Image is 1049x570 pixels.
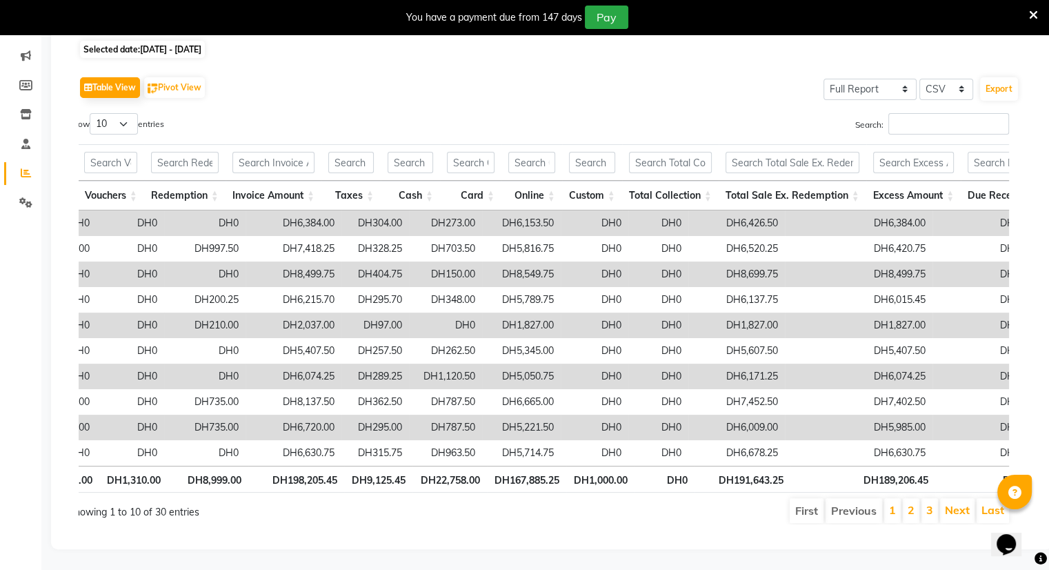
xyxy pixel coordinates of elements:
[487,466,567,493] th: DH167,885.25
[80,77,140,98] button: Table View
[97,440,164,466] td: DH0
[561,440,628,466] td: DH0
[926,503,933,517] a: 3
[341,364,409,389] td: DH289.25
[561,364,628,389] td: DH0
[388,152,433,173] input: Search Cash
[148,83,158,94] img: pivot.png
[688,313,785,338] td: DH1,827.00
[97,210,164,236] td: DH0
[97,313,164,338] td: DH0
[164,287,246,313] td: DH200.25
[908,503,915,517] a: 2
[164,415,246,440] td: DH735.00
[561,313,628,338] td: DH0
[164,262,246,287] td: DH0
[585,6,628,29] button: Pay
[246,313,341,338] td: DH2,037.00
[97,364,164,389] td: DH0
[409,236,482,262] td: DH703.50
[628,287,688,313] td: DH0
[932,236,1027,262] td: DH0
[561,338,628,364] td: DH0
[629,152,712,173] input: Search Total Collection
[482,440,561,466] td: DH5,714.75
[246,287,341,313] td: DH6,215.70
[932,313,1027,338] td: DH0
[482,287,561,313] td: DH5,789.75
[440,181,501,210] th: Card: activate to sort column ascending
[628,338,688,364] td: DH0
[97,262,164,287] td: DH0
[151,152,219,173] input: Search Redemption
[344,466,412,493] th: DH9,125.45
[381,181,440,210] th: Cash: activate to sort column ascending
[341,338,409,364] td: DH257.50
[97,287,164,313] td: DH0
[628,389,688,415] td: DH0
[482,313,561,338] td: DH1,827.00
[164,389,246,415] td: DH735.00
[628,313,688,338] td: DH0
[981,503,1004,517] a: Last
[409,262,482,287] td: DH150.00
[785,236,932,262] td: DH6,420.75
[409,440,482,466] td: DH963.50
[246,364,341,389] td: DH6,074.25
[501,181,562,210] th: Online: activate to sort column ascending
[84,152,137,173] input: Search Vouchers
[873,152,954,173] input: Search Excess Amount
[246,262,341,287] td: DH8,499.75
[482,338,561,364] td: DH5,345.00
[785,313,932,338] td: DH1,827.00
[508,152,555,173] input: Search Online
[688,210,785,236] td: DH6,426.50
[97,415,164,440] td: DH0
[785,389,932,415] td: DH7,402.50
[164,210,246,236] td: DH0
[246,440,341,466] td: DH6,630.75
[409,210,482,236] td: DH273.00
[409,287,482,313] td: DH348.00
[785,415,932,440] td: DH5,985.00
[866,181,961,210] th: Excess Amount: activate to sort column ascending
[164,364,246,389] td: DH0
[628,236,688,262] td: DH0
[635,466,695,493] th: DH0
[77,181,144,210] th: Vouchers: activate to sort column ascending
[688,338,785,364] td: DH5,607.50
[688,389,785,415] td: DH7,452.50
[246,389,341,415] td: DH8,137.50
[932,210,1027,236] td: DH0
[980,77,1018,101] button: Export
[341,440,409,466] td: DH315.75
[248,466,345,493] th: DH198,205.45
[945,503,970,517] a: Next
[97,338,164,364] td: DH0
[68,113,164,135] label: Show entries
[628,440,688,466] td: DH0
[561,287,628,313] td: DH0
[790,466,935,493] th: DH189,206.45
[341,236,409,262] td: DH328.25
[321,181,381,210] th: Taxes: activate to sort column ascending
[932,364,1027,389] td: DH0
[935,466,1030,493] th: DH0
[482,262,561,287] td: DH8,549.75
[482,364,561,389] td: DH5,050.75
[246,236,341,262] td: DH7,418.25
[628,364,688,389] td: DH0
[688,364,785,389] td: DH6,171.25
[406,10,582,25] div: You have a payment due from 147 days
[164,338,246,364] td: DH0
[144,181,226,210] th: Redemption: activate to sort column ascending
[409,389,482,415] td: DH787.50
[99,466,168,493] th: DH1,310.00
[482,389,561,415] td: DH6,665.00
[932,389,1027,415] td: DH0
[688,262,785,287] td: DH8,699.75
[561,389,628,415] td: DH0
[226,181,321,210] th: Invoice Amount: activate to sort column ascending
[409,415,482,440] td: DH787.50
[341,415,409,440] td: DH295.00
